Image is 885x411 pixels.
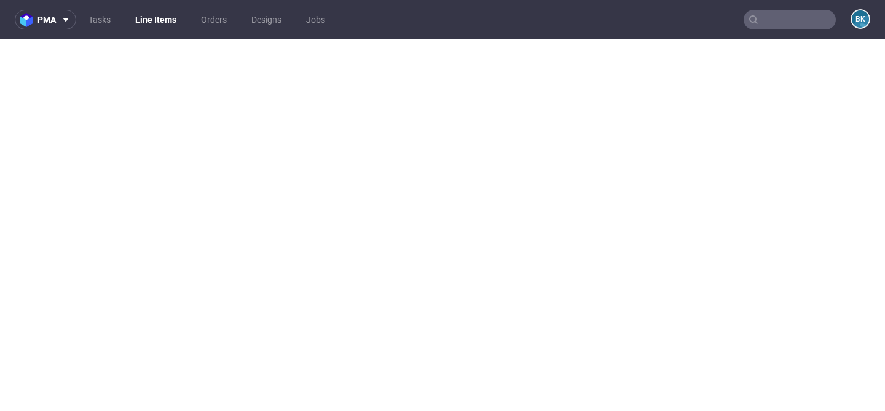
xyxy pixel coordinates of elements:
img: logo [20,13,37,27]
a: Tasks [81,10,118,29]
a: Jobs [299,10,332,29]
a: Line Items [128,10,184,29]
span: pma [37,15,56,24]
figcaption: BK [852,10,869,28]
a: Designs [244,10,289,29]
button: pma [15,10,76,29]
a: Orders [194,10,234,29]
